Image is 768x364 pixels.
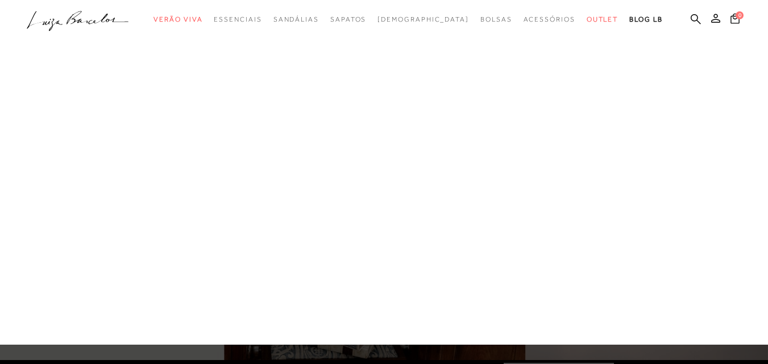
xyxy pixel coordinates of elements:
a: categoryNavScreenReaderText [214,9,261,30]
a: categoryNavScreenReaderText [273,9,319,30]
span: Acessórios [524,15,575,23]
span: Bolsas [480,15,512,23]
a: categoryNavScreenReaderText [480,9,512,30]
a: categoryNavScreenReaderText [524,9,575,30]
button: 0 [727,12,743,28]
span: [DEMOGRAPHIC_DATA] [377,15,469,23]
a: noSubCategoriesText [377,9,469,30]
a: BLOG LB [629,9,662,30]
span: Outlet [587,15,618,23]
span: Verão Viva [153,15,202,23]
span: 0 [736,11,744,19]
span: BLOG LB [629,15,662,23]
span: Sandálias [273,15,319,23]
a: categoryNavScreenReaderText [153,9,202,30]
a: categoryNavScreenReaderText [330,9,366,30]
span: Essenciais [214,15,261,23]
a: categoryNavScreenReaderText [587,9,618,30]
span: Sapatos [330,15,366,23]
